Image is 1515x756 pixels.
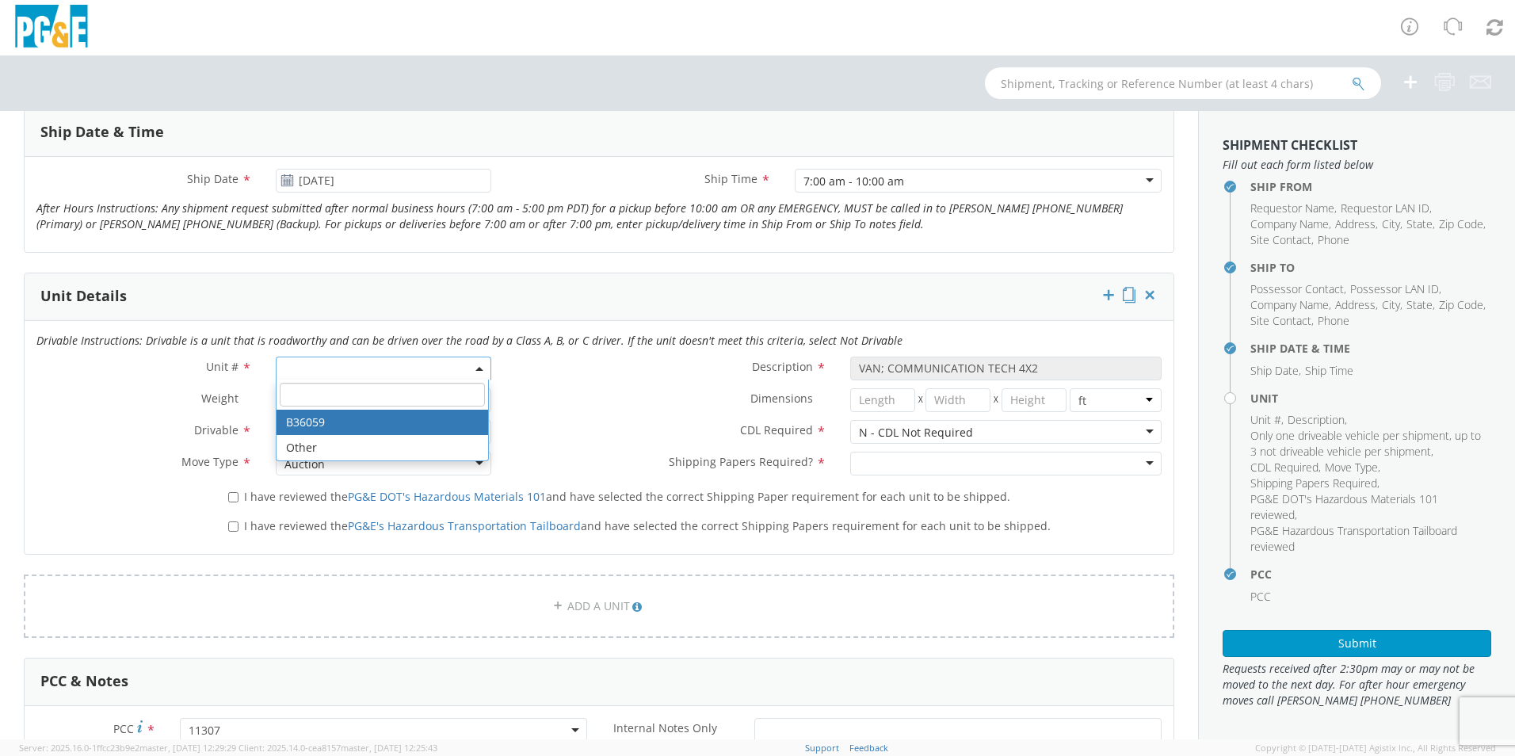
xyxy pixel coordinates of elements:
[1250,428,1481,459] span: Only one driveable vehicle per shipment, up to 3 not driveable vehicle per shipment
[244,518,1051,533] span: I have reviewed the and have selected the correct Shipping Papers requirement for each unit to be...
[348,489,546,504] a: PG&E DOT's Hazardous Materials 101
[201,391,239,406] span: Weight
[1250,232,1311,247] span: Site Contact
[704,171,757,186] span: Ship Time
[1382,297,1400,312] span: City
[1250,363,1299,378] span: Ship Date
[850,388,915,412] input: Length
[1335,297,1378,313] li: ,
[1335,216,1376,231] span: Address
[1335,216,1378,232] li: ,
[849,742,888,754] a: Feedback
[1250,181,1491,193] h4: Ship From
[669,454,813,469] span: Shipping Papers Required?
[180,718,587,742] span: 11307
[1325,460,1378,475] span: Move Type
[1250,460,1318,475] span: CDL Required
[1341,200,1429,216] span: Requestor LAN ID
[1325,460,1380,475] li: ,
[1250,392,1491,404] h4: Unit
[1250,297,1331,313] li: ,
[1250,491,1438,522] span: PG&E DOT's Hazardous Materials 101 reviewed
[36,200,1123,231] i: After Hours Instructions: Any shipment request submitted after normal business hours (7:00 am - 5...
[1318,313,1349,328] span: Phone
[1335,297,1376,312] span: Address
[1250,281,1344,296] span: Possessor Contact
[1223,661,1491,708] span: Requests received after 2:30pm may or may not be moved to the next day. For after hour emergency ...
[194,422,239,437] span: Drivable
[1439,297,1483,312] span: Zip Code
[1250,200,1337,216] li: ,
[1250,589,1271,604] span: PCC
[228,521,239,532] input: I have reviewed thePG&E's Hazardous Transportation Tailboardand have selected the correct Shippin...
[1288,412,1347,428] li: ,
[40,288,127,304] h3: Unit Details
[1223,157,1491,173] span: Fill out each form listed below
[613,720,717,735] span: Internal Notes Only
[1318,232,1349,247] span: Phone
[1250,232,1314,248] li: ,
[1250,313,1314,329] li: ,
[36,333,903,348] i: Drivable Instructions: Drivable is a unit that is roadworthy and can be driven over the road by a...
[1223,136,1357,154] strong: Shipment Checklist
[1350,281,1439,296] span: Possessor LAN ID
[348,518,581,533] a: PG&E's Hazardous Transportation Tailboard
[1250,491,1487,523] li: ,
[750,391,813,406] span: Dimensions
[1382,297,1402,313] li: ,
[189,723,578,738] span: 11307
[1250,523,1457,554] span: PG&E Hazardous Transportation Tailboard reviewed
[1250,412,1281,427] span: Unit #
[19,742,236,754] span: Server: 2025.16.0-1ffcc23b9e2
[244,489,1010,504] span: I have reviewed the and have selected the correct Shipping Paper requirement for each unit to be ...
[1406,297,1433,312] span: State
[1250,475,1380,491] li: ,
[139,742,236,754] span: master, [DATE] 12:29:29
[228,492,239,502] input: I have reviewed thePG&E DOT's Hazardous Materials 101and have selected the correct Shipping Paper...
[1382,216,1400,231] span: City
[752,359,813,374] span: Description
[1305,363,1353,378] span: Ship Time
[187,171,239,186] span: Ship Date
[1250,412,1284,428] li: ,
[1250,475,1377,491] span: Shipping Papers Required
[341,742,437,754] span: master, [DATE] 12:25:43
[1350,281,1441,297] li: ,
[1382,216,1402,232] li: ,
[12,5,91,52] img: pge-logo-06675f144f4cfa6a6814.png
[1223,630,1491,657] button: Submit
[40,674,128,689] h3: PCC & Notes
[277,410,488,435] li: B36059
[277,435,488,460] li: Other
[1250,216,1329,231] span: Company Name
[990,388,1002,412] span: X
[1250,281,1346,297] li: ,
[1250,216,1331,232] li: ,
[1288,412,1345,427] span: Description
[1250,297,1329,312] span: Company Name
[113,721,134,736] span: PCC
[925,388,990,412] input: Width
[915,388,926,412] span: X
[1406,297,1435,313] li: ,
[985,67,1381,99] input: Shipment, Tracking or Reference Number (at least 4 chars)
[1250,568,1491,580] h4: PCC
[40,124,164,140] h3: Ship Date & Time
[740,422,813,437] span: CDL Required
[1255,742,1496,754] span: Copyright © [DATE]-[DATE] Agistix Inc., All Rights Reserved
[1250,428,1487,460] li: ,
[181,454,239,469] span: Move Type
[1250,313,1311,328] span: Site Contact
[1002,388,1067,412] input: Height
[1250,262,1491,273] h4: Ship To
[1439,297,1486,313] li: ,
[284,456,325,472] div: Auction
[1250,363,1301,379] li: ,
[1250,460,1321,475] li: ,
[206,359,239,374] span: Unit #
[805,742,839,754] a: Support
[24,575,1174,638] a: ADD A UNIT
[1250,342,1491,354] h4: Ship Date & Time
[859,425,973,441] div: N - CDL Not Required
[803,174,904,189] div: 7:00 am - 10:00 am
